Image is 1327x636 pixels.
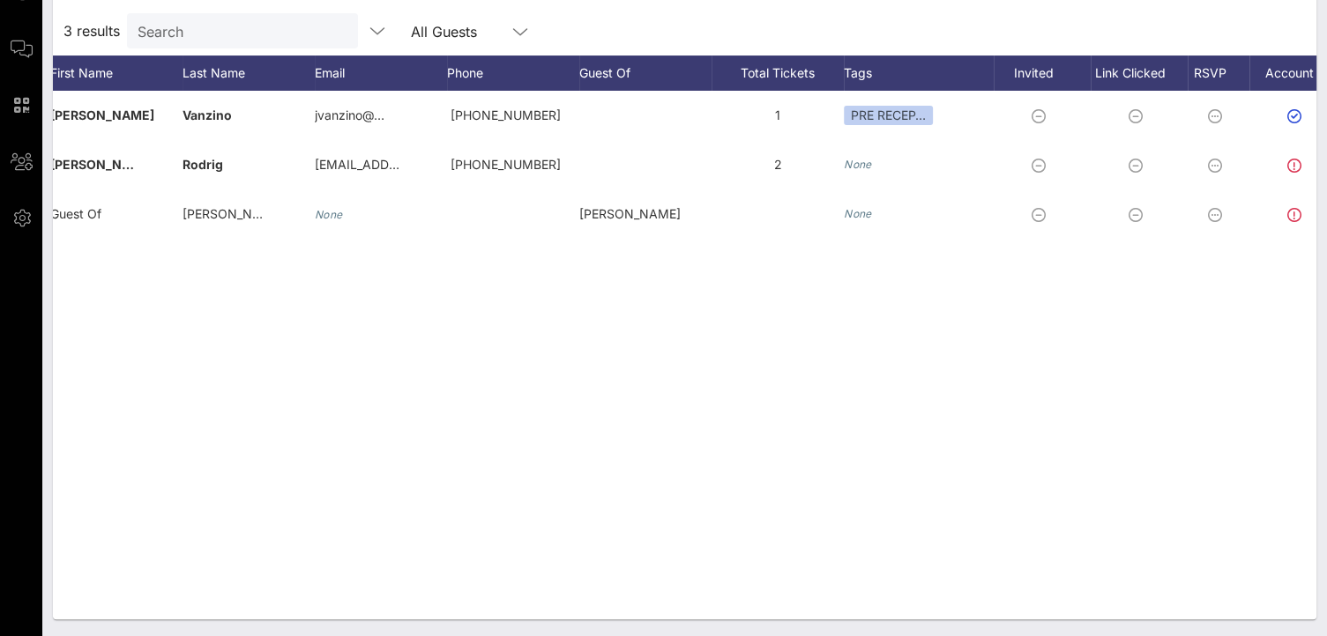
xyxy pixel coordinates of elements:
div: Tags [844,55,994,91]
span: 3 results [63,20,120,41]
div: All Guests [400,13,541,48]
span: Vanzino [183,107,232,122]
div: All Guests [411,24,477,40]
div: Invited [994,55,1091,91]
div: [PERSON_NAME] [579,189,712,239]
span: [PERSON_NAME] [50,157,154,172]
i: None [844,207,872,220]
span: [PERSON_NAME] [183,206,284,221]
span: +19083595455 [451,157,561,172]
span: [PERSON_NAME] [50,107,154,122]
i: None [315,208,343,221]
div: Total Tickets [712,55,844,91]
span: +16092031510 [451,107,561,122]
div: RSVP [1188,55,1249,91]
p: jvanzino@… [315,91,384,140]
div: First Name [50,55,183,91]
div: Last Name [183,55,315,91]
span: Guest Of [50,206,101,221]
div: Guest Of [579,55,712,91]
div: PRE RECEP… [844,106,933,125]
div: Email [315,55,447,91]
i: None [844,158,872,171]
div: Phone [447,55,579,91]
span: [EMAIL_ADDRESS][DOMAIN_NAME] [315,157,527,172]
div: 1 [712,91,844,140]
div: Link Clicked [1091,55,1188,91]
div: 2 [712,140,844,189]
span: Rodrig [183,157,223,172]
